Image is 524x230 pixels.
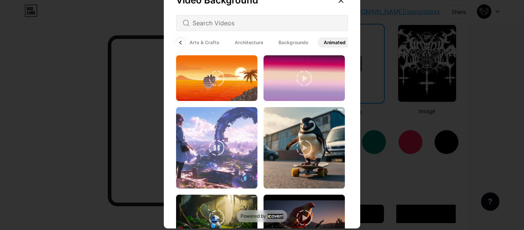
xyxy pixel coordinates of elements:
input: Search Videos [193,18,341,28]
span: Animated [318,37,352,48]
span: Arts & Crafts [183,37,226,48]
span: Powered by [241,213,266,219]
span: Backgrounds [272,37,315,48]
span: Architecture [229,37,269,48]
